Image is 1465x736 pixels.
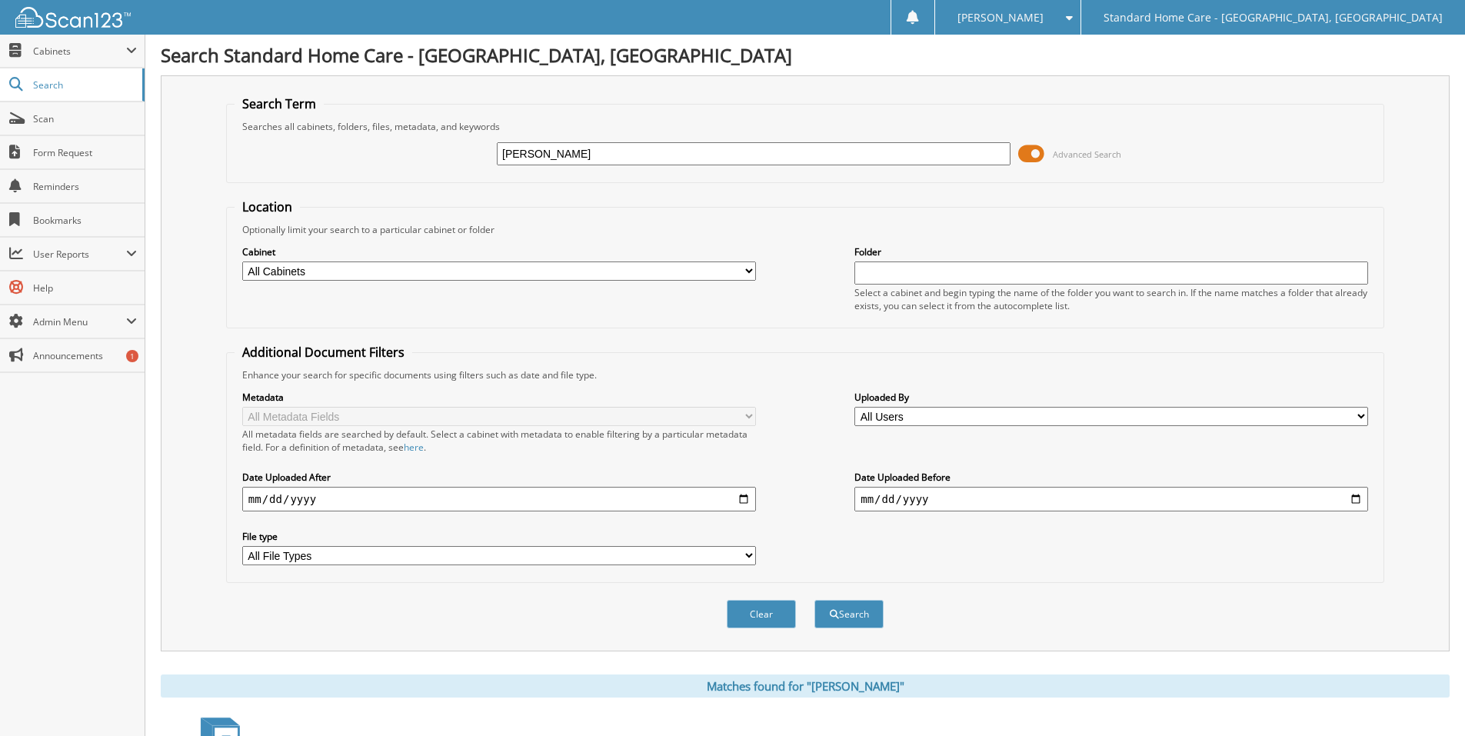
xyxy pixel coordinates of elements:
legend: Search Term [235,95,324,112]
div: Searches all cabinets, folders, files, metadata, and keywords [235,120,1376,133]
img: scan123-logo-white.svg [15,7,131,28]
span: Bookmarks [33,214,137,227]
label: Date Uploaded Before [854,471,1368,484]
span: Help [33,281,137,295]
label: Date Uploaded After [242,471,756,484]
button: Search [814,600,884,628]
div: 1 [126,350,138,362]
span: Scan [33,112,137,125]
div: Enhance your search for specific documents using filters such as date and file type. [235,368,1376,381]
h1: Search Standard Home Care - [GEOGRAPHIC_DATA], [GEOGRAPHIC_DATA] [161,42,1450,68]
label: File type [242,530,756,543]
label: Folder [854,245,1368,258]
label: Metadata [242,391,756,404]
button: Clear [727,600,796,628]
span: Announcements [33,349,137,362]
label: Cabinet [242,245,756,258]
label: Uploaded By [854,391,1368,404]
span: [PERSON_NAME] [957,13,1044,22]
span: Reminders [33,180,137,193]
span: Admin Menu [33,315,126,328]
div: Matches found for "[PERSON_NAME]" [161,674,1450,698]
span: Standard Home Care - [GEOGRAPHIC_DATA], [GEOGRAPHIC_DATA] [1104,13,1443,22]
div: Optionally limit your search to a particular cabinet or folder [235,223,1376,236]
span: Cabinets [33,45,126,58]
input: start [242,487,756,511]
a: here [404,441,424,454]
span: Search [33,78,135,92]
input: end [854,487,1368,511]
legend: Additional Document Filters [235,344,412,361]
span: Form Request [33,146,137,159]
span: Advanced Search [1053,148,1121,160]
span: User Reports [33,248,126,261]
legend: Location [235,198,300,215]
div: Select a cabinet and begin typing the name of the folder you want to search in. If the name match... [854,286,1368,312]
div: All metadata fields are searched by default. Select a cabinet with metadata to enable filtering b... [242,428,756,454]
